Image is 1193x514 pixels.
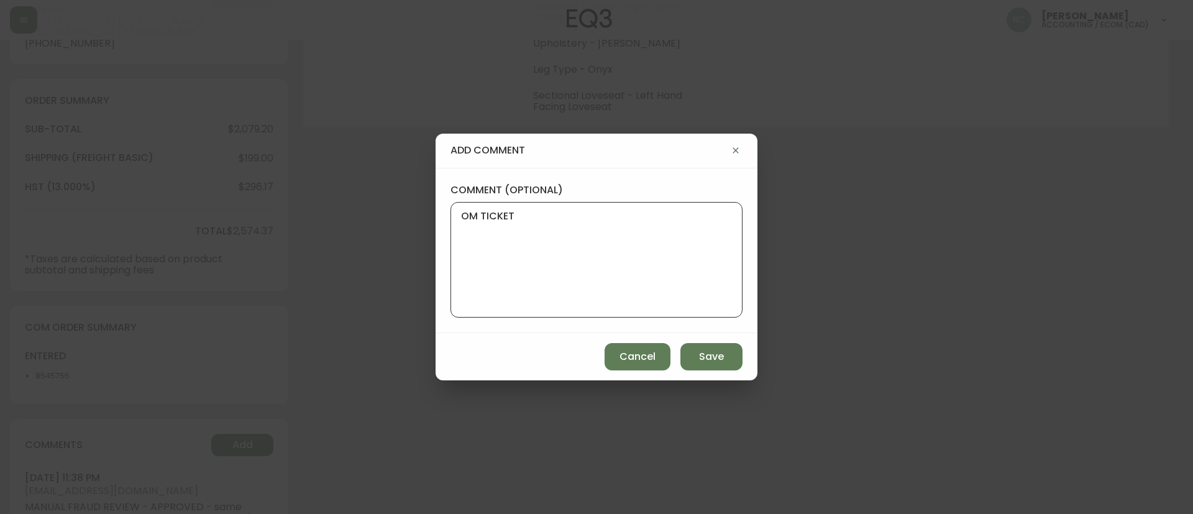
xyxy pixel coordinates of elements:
[450,183,743,197] label: comment (optional)
[450,144,729,157] h4: add comment
[605,343,670,370] button: Cancel
[619,350,656,364] span: Cancel
[680,343,743,370] button: Save
[461,210,732,310] textarea: OM TICKET
[699,350,724,364] span: Save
